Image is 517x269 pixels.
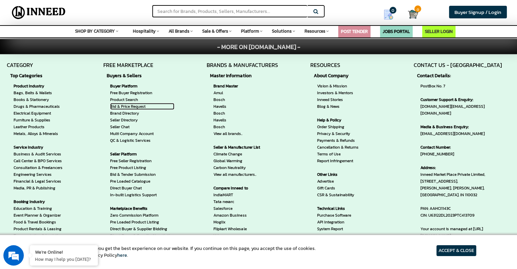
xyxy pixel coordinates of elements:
[420,96,510,103] strong: Customer Support & Enquiry:
[317,205,359,212] strong: Technical Links
[420,144,510,157] span: [PHONE_NUMBER]
[110,157,174,164] a: Free Seller Registration
[35,249,93,255] div: We're Online!
[14,110,63,117] a: Electrical Equipment
[110,151,174,157] strong: Seller Platform
[420,164,510,239] span: Inneed Market Place Private Limited, [STREET_ADDRESS], [PERSON_NAME], [PERSON_NAME], [GEOGRAPHIC_...
[14,212,63,219] a: Event Planner & Organizer
[14,89,63,96] a: Bags, Belts & Wallets
[317,191,359,198] a: CSR & Sustainability
[14,225,63,232] a: Product Rentals & Leasing
[110,130,174,137] a: Multi Company Account
[14,130,63,137] a: Metals, Alloys & Minerals
[317,96,359,103] a: Inneed Stories
[213,219,271,225] a: Moglix
[317,83,359,89] a: Vision & Mission
[207,61,278,246] div: BRANDS & MANUFACTURERS
[14,185,63,191] a: Media, PR & Publishing
[317,151,359,157] a: Terms of Use
[317,144,359,151] a: Cancellation & Returns
[14,164,63,171] a: Consultation & Freelancers
[14,205,63,212] a: Education & Training
[41,245,316,259] article: We use cookies to ensure you get the best experience on our website. If you continue on this page...
[454,8,501,16] span: Buyer Signup / Login
[420,96,510,117] span: [DOMAIN_NAME][EMAIL_ADDRESS][DOMAIN_NAME]
[317,103,359,110] a: Blog & News
[213,157,271,164] a: Global Warming
[213,212,271,219] a: Amazon Business
[213,103,271,110] a: Havells
[110,171,174,178] a: Bid & Tender Submission
[317,171,359,178] strong: Other Links
[110,178,174,185] a: Pre Loaded Catalogue
[14,123,63,130] a: Leather Products
[374,7,408,22] a: my Quotes 0
[317,117,359,123] strong: Help & Policy
[110,103,174,110] a: Bid & Price Request
[14,198,63,205] strong: Booking Industry
[14,232,63,239] a: Transportation & Logistics
[213,232,271,239] a: Udaan
[7,61,69,246] div: CATEGORY
[47,179,52,183] img: salesiqlogo_leal7QplfZFryJ6FIlVepeu7OftD7mt8q6exU6-34PB8prfIgodN67KcxXM9Y7JQ_.png
[383,28,410,35] a: JOBS PORTAL
[14,103,63,110] a: Drugs & Pharmaceuticals
[14,117,63,123] a: Furniture & Supplies
[314,72,362,79] strong: About Company
[103,61,181,246] div: FREE MARKETPLACE
[111,3,128,20] div: Minimize live chat window
[12,41,29,45] img: logo_Zg8I0qSkbAqR2WFHt3p6CTuqpyXMFPubPcD2OT02zFN43Cy9FUNNG3NEPhM_Q1qe_.png
[213,83,271,89] strong: Brand Master
[241,28,259,34] span: Platform
[110,89,174,96] a: Free Buyer Registration
[10,72,66,79] strong: Top Categories
[9,4,68,21] img: Inneed.Market
[169,28,189,34] span: All Brands
[110,205,174,212] strong: Marketplace Benefits
[217,43,300,51] span: - MORE ON [DOMAIN_NAME] -
[35,256,93,262] p: How may I help you today?
[317,89,359,96] a: Investors & Mentors
[317,157,359,164] a: Report Infringement
[272,28,292,34] span: Solutions
[317,225,359,232] a: System Report
[14,219,63,225] a: Food & Travel Bookings
[133,28,156,34] span: Hospitality
[420,123,510,130] strong: Media & Business Enquiry:
[390,7,396,14] span: 0
[210,72,274,79] strong: Master Information
[213,225,271,232] a: Flipkart Wholesale
[14,171,63,178] a: Engineering Services
[35,38,114,47] div: Chat with us now
[213,96,271,103] a: Bosch
[305,28,325,34] span: Resources
[213,198,271,205] a: Tata nexarc
[213,123,271,130] a: Bosch
[317,123,359,130] a: Order Shipping
[202,28,228,34] span: Sale & Offers
[110,117,174,123] a: Seller Directory
[110,185,174,191] a: Direct Buyer Chat
[53,178,86,183] em: Driven by SalesIQ
[436,245,476,256] article: ACCEPT & CLOSE
[317,185,359,191] a: Gift Cards
[341,28,368,35] a: POST TENDER
[213,191,271,198] a: IndiaMART
[110,191,174,198] a: In-built Logistics Support
[110,232,174,239] a: Direct Buyer & Supplier Negotiation
[213,205,271,212] a: Salesforce
[110,137,174,144] a: QC & Logistic Services
[317,137,359,144] a: Payments & Refunds
[110,225,174,232] a: Direct Buyer & Supplier Bidding
[317,178,359,185] a: Advertise
[110,110,174,117] a: Brand Directory
[310,61,365,239] div: RESOURCES
[414,61,517,246] div: CONTACT US - [GEOGRAPHIC_DATA]
[420,123,510,137] span: [EMAIL_ADDRESS][DOMAIN_NAME]
[14,151,63,157] a: Business & Audit Services
[110,96,174,103] a: Product Search
[408,9,418,19] img: Cart
[213,117,271,123] a: Havells
[213,89,271,96] a: Amul
[117,252,127,259] a: here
